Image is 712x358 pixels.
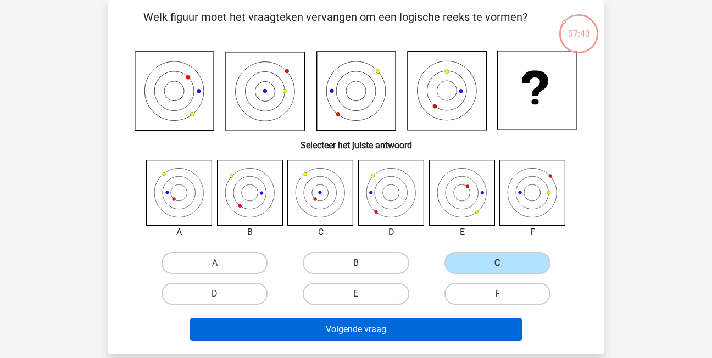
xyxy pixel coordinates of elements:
[138,226,221,239] div: A
[279,226,362,239] div: C
[421,226,504,239] div: E
[126,131,586,150] h6: Selecteer het juiste antwoord
[190,318,522,341] button: Volgende vraag
[444,252,550,274] label: C
[491,226,574,239] div: F
[350,226,433,239] div: D
[558,13,599,41] div: 07:43
[303,283,409,305] label: E
[303,252,409,274] label: B
[126,9,545,42] p: Welk figuur moet het vraagteken vervangen om een logische reeks te vormen?
[209,226,292,239] div: B
[444,283,550,305] label: F
[162,252,268,274] label: A
[162,283,268,305] label: D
